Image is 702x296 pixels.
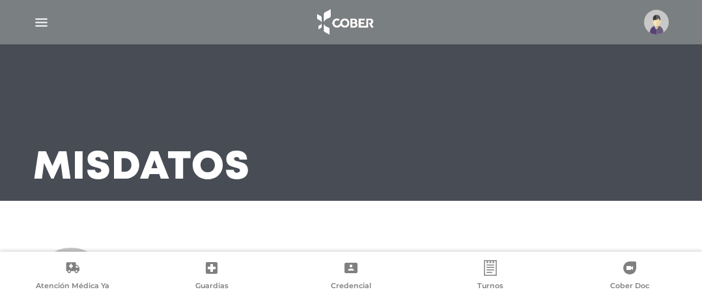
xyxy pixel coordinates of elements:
[477,281,503,293] span: Turnos
[310,7,378,38] img: logo_cober_home-white.png
[195,281,229,293] span: Guardias
[610,281,649,293] span: Cober Doc
[644,10,669,35] img: profile-placeholder.svg
[142,260,281,293] a: Guardias
[3,260,142,293] a: Atención Médica Ya
[560,260,699,293] a: Cober Doc
[281,260,421,293] a: Credencial
[33,14,49,31] img: Cober_menu-lines-white.svg
[331,281,371,293] span: Credencial
[421,260,560,293] a: Turnos
[33,151,250,185] h3: Mis Datos
[36,281,109,293] span: Atención Médica Ya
